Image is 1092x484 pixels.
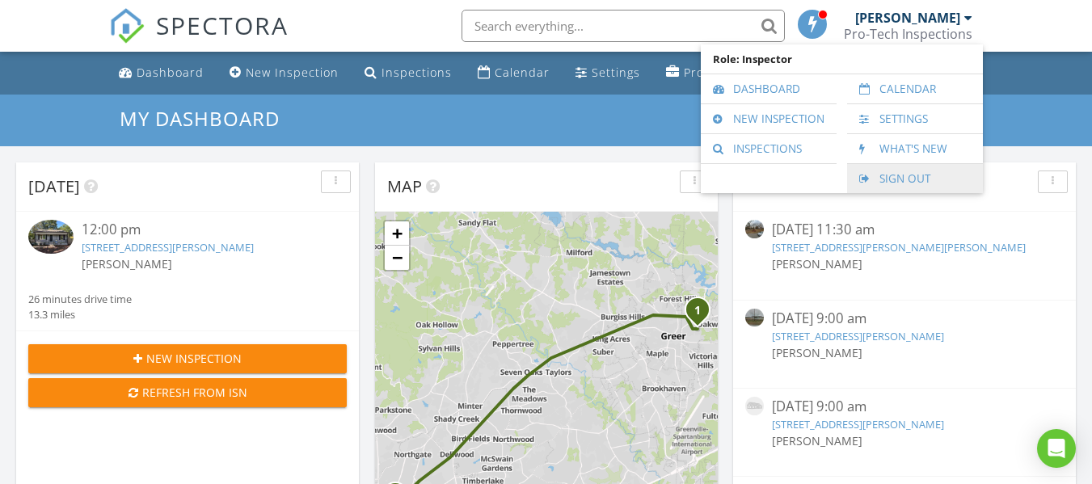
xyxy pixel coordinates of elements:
[82,220,321,240] div: 12:00 pm
[855,104,975,133] a: Settings
[844,26,972,42] div: Pro-Tech Inspections
[660,58,728,88] a: Profile
[112,58,210,88] a: Dashboard
[772,433,862,448] span: [PERSON_NAME]
[385,221,409,246] a: Zoom in
[28,220,347,322] a: 12:00 pm [STREET_ADDRESS][PERSON_NAME] [PERSON_NAME] 26 minutes drive time 13.3 miles
[772,256,862,271] span: [PERSON_NAME]
[387,175,422,197] span: Map
[109,8,145,44] img: The Best Home Inspection Software - Spectora
[28,307,132,322] div: 13.3 miles
[855,134,975,163] a: What's New
[28,344,347,373] button: New Inspection
[709,104,828,133] a: New Inspection
[745,220,1064,291] a: [DATE] 11:30 am [STREET_ADDRESS][PERSON_NAME][PERSON_NAME] [PERSON_NAME]
[462,10,785,42] input: Search everything...
[772,220,1037,240] div: [DATE] 11:30 am
[41,384,334,401] div: Refresh from ISN
[146,350,242,367] span: New Inspection
[709,134,828,163] a: Inspections
[385,246,409,270] a: Zoom out
[855,164,975,193] a: Sign Out
[471,58,556,88] a: Calendar
[28,220,74,254] img: 9365874%2Freports%2Fc3c833be-f346-4f34-bb2f-caa2af2204d2%2Fcover_photos%2FsaEH81iMcbG0EyIm0mMB%2F...
[772,329,944,343] a: [STREET_ADDRESS][PERSON_NAME]
[709,74,828,103] a: Dashboard
[120,105,280,132] span: My Dashboard
[772,309,1037,329] div: [DATE] 9:00 am
[745,220,764,238] img: streetview
[156,8,289,42] span: SPECTORA
[855,74,975,103] a: Calendar
[745,397,1064,468] a: [DATE] 9:00 am [STREET_ADDRESS][PERSON_NAME] [PERSON_NAME]
[28,175,80,197] span: [DATE]
[772,240,1026,255] a: [STREET_ADDRESS][PERSON_NAME][PERSON_NAME]
[745,309,764,327] img: streetview
[772,397,1037,417] div: [DATE] 9:00 am
[684,65,722,80] div: Profile
[382,65,452,80] div: Inspections
[855,10,960,26] div: [PERSON_NAME]
[28,292,132,307] div: 26 minutes drive time
[569,58,647,88] a: Settings
[246,65,339,80] div: New Inspection
[223,58,345,88] a: New Inspection
[82,256,172,271] span: [PERSON_NAME]
[772,345,862,360] span: [PERSON_NAME]
[28,378,347,407] button: Refresh from ISN
[709,44,975,74] span: Role: Inspector
[1037,429,1076,468] div: Open Intercom Messenger
[745,309,1064,380] a: [DATE] 9:00 am [STREET_ADDRESS][PERSON_NAME] [PERSON_NAME]
[694,305,701,317] i: 1
[137,65,204,80] div: Dashboard
[772,417,944,431] a: [STREET_ADDRESS][PERSON_NAME]
[82,240,254,255] a: [STREET_ADDRESS][PERSON_NAME]
[698,309,707,319] div: 104 Gilbert St, Greer, SC 29651
[358,58,458,88] a: Inspections
[495,65,550,80] div: Calendar
[592,65,640,80] div: Settings
[745,397,764,415] img: house-placeholder-square-ca63347ab8c70e15b013bc22427d3df0f7f082c62ce06d78aee8ec4e70df452f.jpg
[109,22,289,56] a: SPECTORA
